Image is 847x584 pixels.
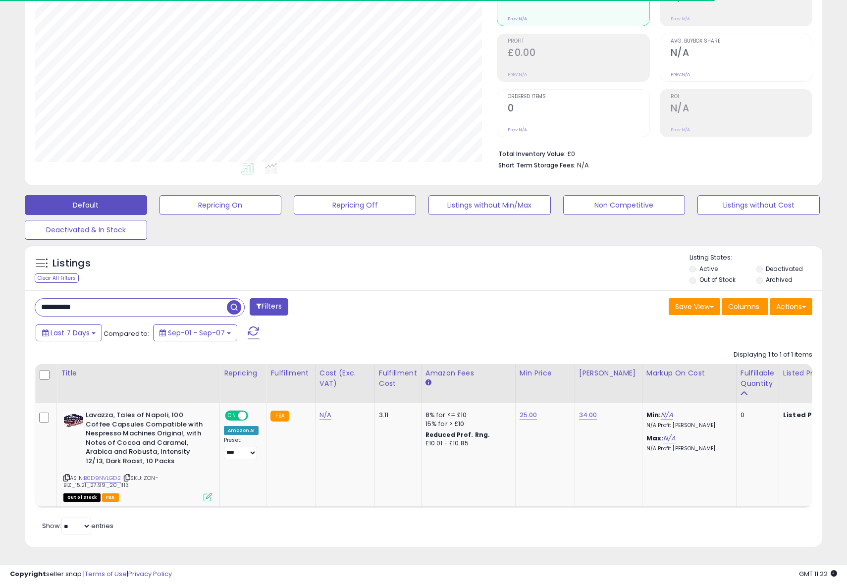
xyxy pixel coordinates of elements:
[63,411,212,500] div: ASIN:
[53,257,91,270] h5: Listings
[86,411,206,468] b: Lavazza, Tales of Napoli, 100 Coffee Capsules Compatible with Nespresso Machines Original, with N...
[319,368,371,389] div: Cost (Exc. VAT)
[646,433,664,443] b: Max:
[153,324,237,341] button: Sep-01 - Sep-07
[104,329,149,338] span: Compared to:
[224,426,259,435] div: Amazon AI
[63,493,101,502] span: All listings that are currently out of stock and unavailable for purchase on Amazon
[35,273,79,283] div: Clear All Filters
[646,410,661,420] b: Min:
[689,253,822,263] p: Listing States:
[699,265,718,273] label: Active
[42,521,113,531] span: Show: entries
[379,368,417,389] div: Fulfillment Cost
[579,410,597,420] a: 34.00
[425,411,508,420] div: 8% for <= £10
[722,298,768,315] button: Columns
[741,411,771,420] div: 0
[10,570,172,579] div: seller snap | |
[766,265,803,273] label: Deactivated
[428,195,551,215] button: Listings without Min/Max
[646,422,729,429] p: N/A Profit [PERSON_NAME]
[671,103,812,116] h2: N/A
[508,39,649,44] span: Profit
[508,16,527,22] small: Prev: N/A
[671,127,690,133] small: Prev: N/A
[741,368,775,389] div: Fulfillable Quantity
[734,350,812,360] div: Displaying 1 to 1 of 1 items
[425,378,431,387] small: Amazon Fees.
[379,411,414,420] div: 3.11
[425,420,508,428] div: 15% for > £10
[770,298,812,315] button: Actions
[128,569,172,579] a: Privacy Policy
[671,16,690,22] small: Prev: N/A
[577,160,589,170] span: N/A
[508,47,649,60] h2: £0.00
[224,368,262,378] div: Repricing
[498,147,805,159] li: £0
[671,71,690,77] small: Prev: N/A
[697,195,820,215] button: Listings without Cost
[159,195,282,215] button: Repricing On
[498,161,576,169] b: Short Term Storage Fees:
[663,433,675,443] a: N/A
[224,437,259,459] div: Preset:
[319,410,331,420] a: N/A
[84,474,121,482] a: B0D9NVLGD2
[270,411,289,422] small: FBA
[63,474,159,489] span: | SKU: ZON-BIZ_15.21_27.99_20_1113
[425,368,511,378] div: Amazon Fees
[520,410,537,420] a: 25.00
[728,302,759,312] span: Columns
[168,328,225,338] span: Sep-01 - Sep-07
[669,298,720,315] button: Save View
[270,368,311,378] div: Fulfillment
[294,195,416,215] button: Repricing Off
[61,368,215,378] div: Title
[250,298,288,316] button: Filters
[508,94,649,100] span: Ordered Items
[85,569,127,579] a: Terms of Use
[425,439,508,448] div: £10.01 - £10.85
[508,71,527,77] small: Prev: N/A
[51,328,90,338] span: Last 7 Days
[36,324,102,341] button: Last 7 Days
[102,493,119,502] span: FBA
[25,195,147,215] button: Default
[642,364,736,403] th: The percentage added to the cost of goods (COGS) that forms the calculator for Min & Max prices.
[425,430,490,439] b: Reduced Prof. Rng.
[563,195,686,215] button: Non Competitive
[783,410,828,420] b: Listed Price:
[646,368,732,378] div: Markup on Cost
[661,410,673,420] a: N/A
[508,103,649,116] h2: 0
[226,412,238,420] span: ON
[520,368,571,378] div: Min Price
[25,220,147,240] button: Deactivated & In Stock
[247,412,263,420] span: OFF
[579,368,638,378] div: [PERSON_NAME]
[508,127,527,133] small: Prev: N/A
[646,445,729,452] p: N/A Profit [PERSON_NAME]
[671,94,812,100] span: ROI
[766,275,793,284] label: Archived
[498,150,566,158] b: Total Inventory Value:
[699,275,736,284] label: Out of Stock
[799,569,837,579] span: 2025-09-16 11:22 GMT
[671,47,812,60] h2: N/A
[671,39,812,44] span: Avg. Buybox Share
[10,569,46,579] strong: Copyright
[63,411,83,430] img: 51G02egGTLL._SL40_.jpg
